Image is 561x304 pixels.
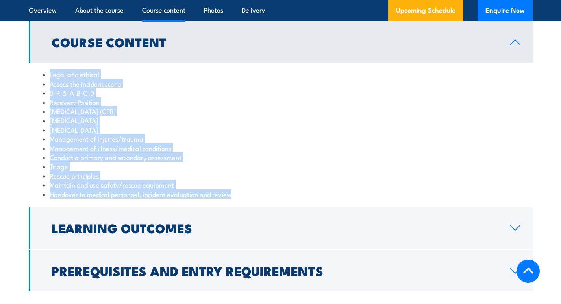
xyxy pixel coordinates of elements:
[43,88,518,97] li: D-R-S-A-B-C-D
[29,250,533,291] a: Prerequisites and Entry Requirements
[43,180,518,189] li: Maintain and use safety/rescue equipment
[43,162,518,171] li: Triage
[52,265,498,276] h2: Prerequisites and Entry Requirements
[43,153,518,162] li: Conduct a primary and secondary assessment
[43,190,518,199] li: Handover to medical personnel, incident evaluation and review
[43,79,518,88] li: Assess the incident scene
[43,134,518,143] li: Management of injuries/trauma
[29,207,533,249] a: Learning Outcomes
[52,36,498,47] h2: Course Content
[43,125,518,134] li: [MEDICAL_DATA]
[43,144,518,153] li: Management of illness/medical conditions
[43,171,518,180] li: Rescue principles
[43,107,518,116] li: [MEDICAL_DATA] (CPR)
[52,222,498,233] h2: Learning Outcomes
[43,116,518,125] li: [MEDICAL_DATA]
[29,21,533,63] a: Course Content
[43,98,518,107] li: Recovery Position
[43,70,518,79] li: Legal and ethical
